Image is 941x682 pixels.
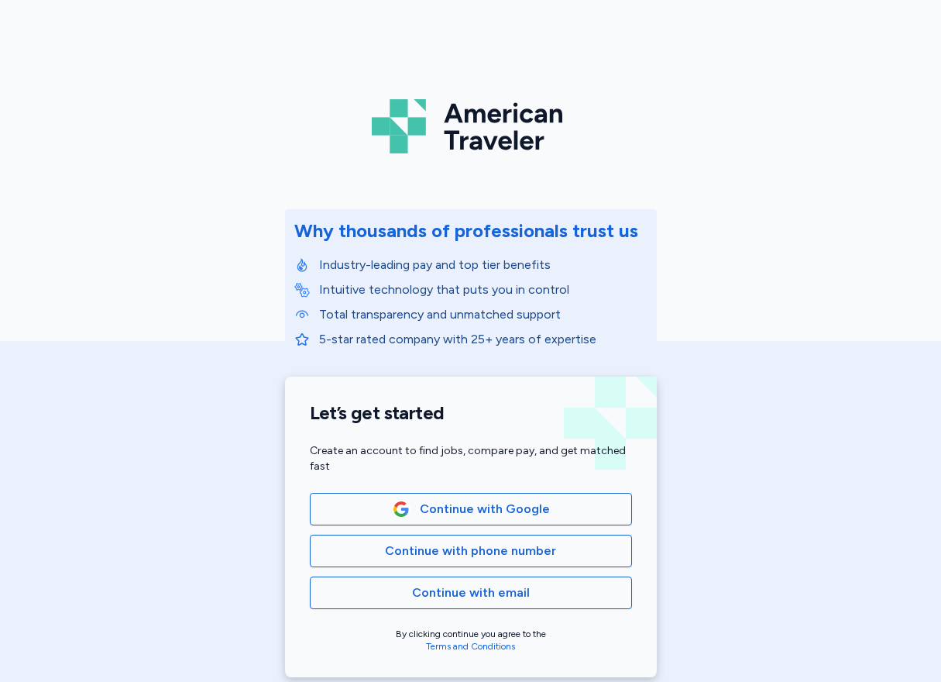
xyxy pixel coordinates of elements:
[310,577,632,609] button: Continue with email
[426,641,515,652] a: Terms and Conditions
[310,443,632,474] div: Create an account to find jobs, compare pay, and get matched fast
[310,493,632,525] button: Google LogoContinue with Google
[393,501,410,518] img: Google Logo
[385,542,556,560] span: Continue with phone number
[412,584,530,602] span: Continue with email
[310,401,632,425] h1: Let’s get started
[319,281,647,299] p: Intuitive technology that puts you in control
[372,93,570,160] img: Logo
[319,305,647,324] p: Total transparency and unmatched support
[420,500,550,518] span: Continue with Google
[310,628,632,653] div: By clicking continue you agree to the
[310,535,632,567] button: Continue with phone number
[319,330,647,349] p: 5-star rated company with 25+ years of expertise
[294,219,638,243] div: Why thousands of professionals trust us
[319,256,647,274] p: Industry-leading pay and top tier benefits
